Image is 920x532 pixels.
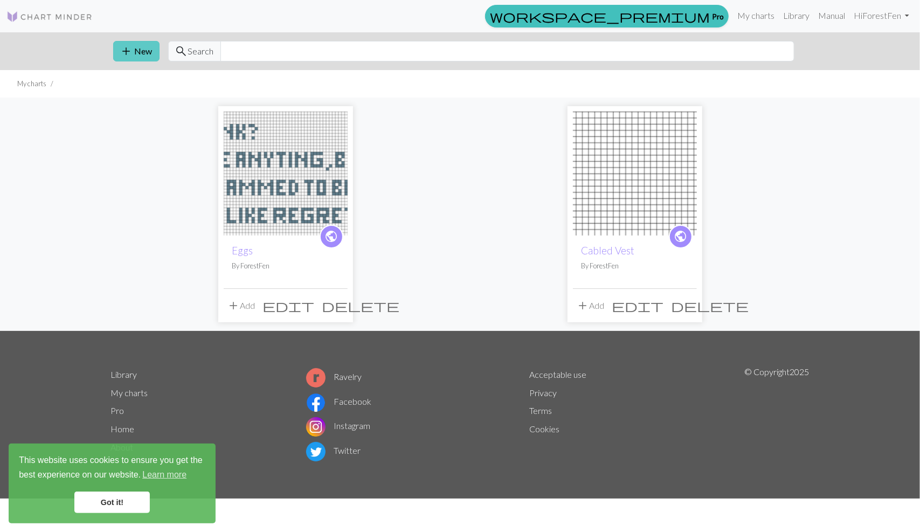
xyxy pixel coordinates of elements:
[263,299,315,312] i: Edit
[485,5,729,27] a: Pro
[111,424,135,434] a: Home
[672,298,749,313] span: delete
[306,417,326,437] img: Instagram logo
[745,365,810,464] p: © Copyright 2025
[608,295,668,316] button: Edit
[188,45,214,58] span: Search
[674,226,687,247] i: public
[232,261,339,271] p: By ForestFen
[612,299,664,312] i: Edit
[6,10,93,23] img: Logo
[306,420,371,431] a: Instagram
[612,298,664,313] span: edit
[111,369,137,379] a: Library
[9,444,216,523] div: cookieconsent
[111,405,124,416] a: Pro
[306,393,326,412] img: Facebook logo
[74,492,150,513] a: dismiss cookie message
[324,228,338,245] span: public
[322,298,400,313] span: delete
[577,298,590,313] span: add
[224,295,259,316] button: Add
[582,244,635,257] a: Cabled Vest
[849,5,914,26] a: HiForestFen
[120,44,133,59] span: add
[111,442,134,452] a: About
[733,5,779,26] a: My charts
[306,371,362,382] a: Ravelry
[814,5,849,26] a: Manual
[306,442,326,461] img: Twitter logo
[232,244,253,257] a: Eggs
[263,298,315,313] span: edit
[490,9,710,24] span: workspace_premium
[573,295,608,316] button: Add
[259,295,319,316] button: Edit
[324,226,338,247] i: public
[224,167,348,177] a: Eggs
[530,424,560,434] a: Cookies
[113,41,160,61] button: New
[175,44,188,59] span: search
[227,298,240,313] span: add
[582,261,688,271] p: By ForestFen
[111,388,148,398] a: My charts
[674,228,687,245] span: public
[306,445,361,455] a: Twitter
[306,368,326,388] img: Ravelry logo
[779,5,814,26] a: Library
[320,225,343,248] a: public
[306,396,372,406] a: Facebook
[573,112,697,236] img: Cabled Vest
[530,369,587,379] a: Acceptable use
[141,467,188,483] a: learn more about cookies
[530,405,552,416] a: Terms
[573,167,697,177] a: Cabled Vest
[17,79,46,89] li: My charts
[668,295,753,316] button: Delete
[319,295,404,316] button: Delete
[530,388,557,398] a: Privacy
[19,454,205,483] span: This website uses cookies to ensure you get the best experience on our website.
[224,112,348,236] img: Eggs
[669,225,693,248] a: public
